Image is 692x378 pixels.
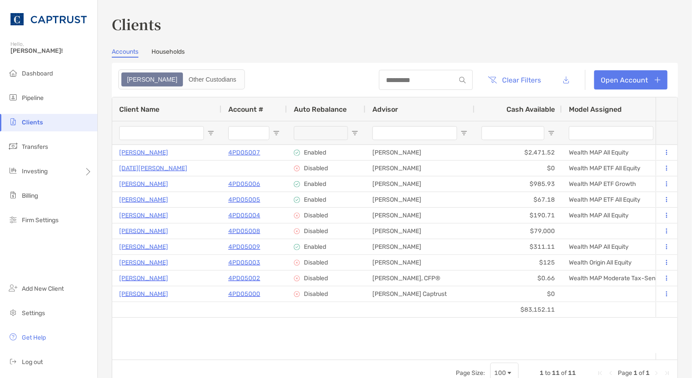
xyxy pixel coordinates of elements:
[597,370,604,377] div: First Page
[8,141,18,151] img: transfers icon
[119,257,168,268] a: [PERSON_NAME]
[228,226,260,237] p: 4PD05008
[119,210,168,221] p: [PERSON_NAME]
[228,179,260,189] p: 4PD05006
[10,47,92,55] span: [PERSON_NAME]!
[22,70,53,77] span: Dashboard
[304,149,326,156] p: Enabled
[228,241,260,252] p: 4PD05009
[562,208,671,223] div: Wealth MAP All Equity
[119,289,168,299] a: [PERSON_NAME]
[294,260,300,266] img: icon image
[365,176,475,192] div: [PERSON_NAME]
[22,168,48,175] span: Investing
[482,126,544,140] input: Cash Available Filter Input
[351,130,358,137] button: Open Filter Menu
[475,208,562,223] div: $190.71
[228,105,263,113] span: Account #
[22,119,43,126] span: Clients
[228,257,260,268] a: 4PD05003
[273,130,280,137] button: Open Filter Menu
[562,192,671,207] div: Wealth MAP ETF All Equity
[8,332,18,342] img: get-help icon
[228,273,260,284] a: 4PD05002
[22,216,59,224] span: Firm Settings
[228,289,260,299] a: 4PD05000
[119,194,168,205] p: [PERSON_NAME]
[8,190,18,200] img: billing icon
[22,94,44,102] span: Pipeline
[228,147,260,158] a: 4PD05007
[119,163,187,174] p: [DATE][PERSON_NAME]
[8,356,18,367] img: logout icon
[10,3,87,35] img: CAPTRUST Logo
[294,197,300,203] img: icon image
[119,241,168,252] a: [PERSON_NAME]
[228,126,269,140] input: Account # Filter Input
[294,291,300,297] img: icon image
[475,239,562,254] div: $311.11
[562,161,671,176] div: Wealth MAP ETF All Equity
[304,243,326,251] p: Enabled
[304,227,328,235] p: Disabled
[304,180,326,188] p: Enabled
[365,145,475,160] div: [PERSON_NAME]
[294,244,300,250] img: icon image
[365,161,475,176] div: [PERSON_NAME]
[294,150,300,156] img: icon image
[119,147,168,158] a: [PERSON_NAME]
[594,70,668,89] a: Open Account
[475,271,562,286] div: $0.66
[372,105,398,113] span: Advisor
[294,275,300,282] img: icon image
[22,285,64,292] span: Add New Client
[228,210,260,221] a: 4PD05004
[475,286,562,302] div: $0
[475,145,562,160] div: $2,471.52
[633,369,637,377] span: 1
[653,370,660,377] div: Next Page
[119,273,168,284] a: [PERSON_NAME]
[8,283,18,293] img: add_new_client icon
[294,213,300,219] img: icon image
[294,228,300,234] img: icon image
[475,223,562,239] div: $79,000
[8,68,18,78] img: dashboard icon
[8,117,18,127] img: clients icon
[294,181,300,187] img: icon image
[119,105,159,113] span: Client Name
[461,130,468,137] button: Open Filter Menu
[459,77,466,83] img: input icon
[664,370,671,377] div: Last Page
[304,290,328,298] p: Disabled
[540,369,544,377] span: 1
[365,208,475,223] div: [PERSON_NAME]
[22,143,48,151] span: Transfers
[119,226,168,237] a: [PERSON_NAME]
[506,105,555,113] span: Cash Available
[304,212,328,219] p: Disabled
[494,369,506,377] div: 100
[562,145,671,160] div: Wealth MAP All Equity
[475,302,562,317] div: $83,152.11
[365,223,475,239] div: [PERSON_NAME]
[8,165,18,176] img: investing icon
[562,239,671,254] div: Wealth MAP All Equity
[475,255,562,270] div: $125
[365,239,475,254] div: [PERSON_NAME]
[119,126,204,140] input: Client Name Filter Input
[119,179,168,189] a: [PERSON_NAME]
[22,192,38,199] span: Billing
[184,73,241,86] div: Other Custodians
[8,214,18,225] img: firm-settings icon
[22,309,45,317] span: Settings
[365,192,475,207] div: [PERSON_NAME]
[639,369,644,377] span: of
